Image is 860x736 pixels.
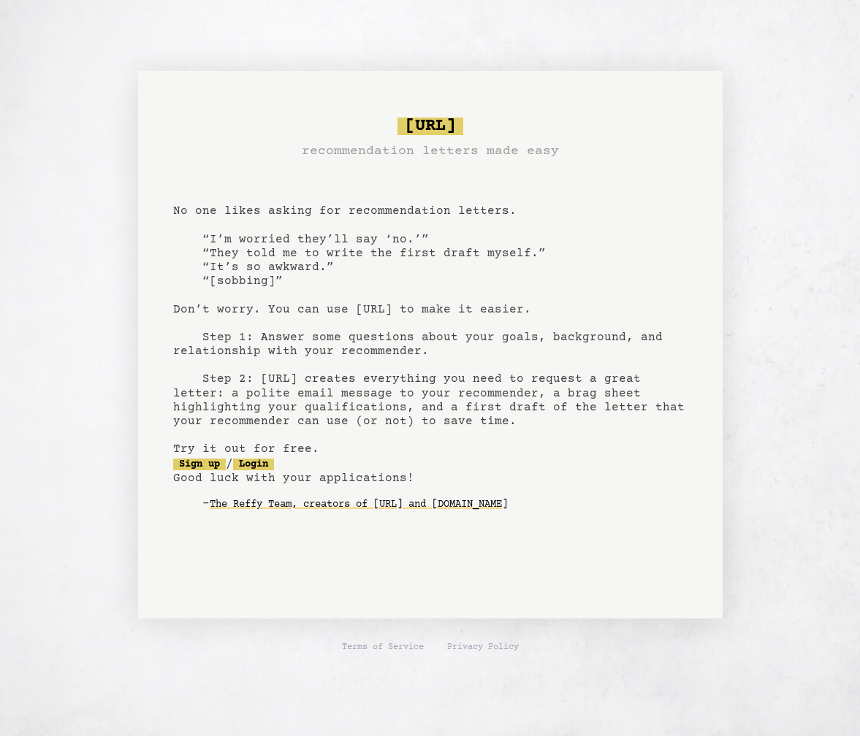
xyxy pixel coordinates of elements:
[447,642,519,653] a: Privacy Policy
[173,459,226,470] a: Sign up
[302,141,559,161] h3: recommendation letters made easy
[210,493,508,516] a: The Reffy Team, creators of [URL] and [DOMAIN_NAME]
[233,459,274,470] a: Login
[173,112,688,540] pre: No one likes asking for recommendation letters. “I’m worried they’ll say ‘no.’” “They told me to ...
[342,642,424,653] a: Terms of Service
[202,497,688,512] div: -
[397,118,463,135] span: [URL]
